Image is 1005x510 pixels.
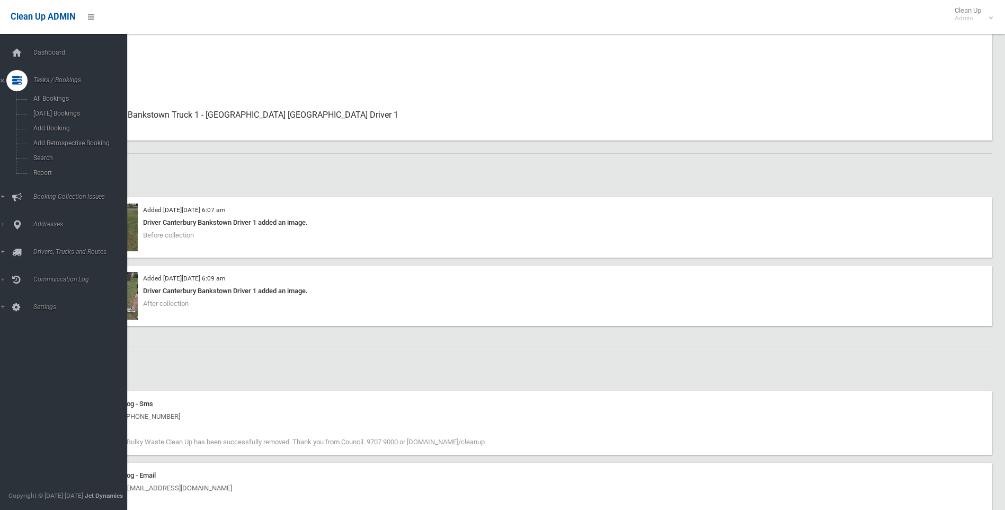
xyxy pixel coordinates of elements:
[47,166,992,180] h2: Images
[143,206,225,214] small: Added [DATE][DATE] 6:07 am
[85,492,123,499] strong: Jet Dynamics
[30,125,126,132] span: Add Booking
[11,12,75,22] span: Clean Up ADMIN
[74,469,986,482] div: Communication Log - Email
[143,231,194,239] span: Before collection
[47,360,992,374] h2: History
[949,6,992,22] span: Clean Up
[30,76,135,84] span: Tasks / Bookings
[30,193,135,200] span: Booking Collection Issues
[30,276,135,283] span: Communication Log
[85,83,984,96] small: Status
[85,45,984,58] small: Oversized
[74,482,986,495] div: [DATE] 9:08 am - [EMAIL_ADDRESS][DOMAIN_NAME]
[30,139,126,147] span: Add Retrospective Booking
[30,221,135,228] span: Addresses
[30,110,126,117] span: [DATE] Bookings
[74,398,986,410] div: Communication Log - Sms
[74,216,986,229] div: Driver Canterbury Bankstown Driver 1 added an image.
[85,64,984,102] div: Collected
[85,102,984,140] div: Canterbury Bankstown Truck 1 - [GEOGRAPHIC_DATA] [GEOGRAPHIC_DATA] Driver 1
[30,49,135,56] span: Dashboard
[30,303,135,311] span: Settings
[30,248,135,256] span: Drivers, Trucks and Routes
[143,275,225,282] small: Added [DATE][DATE] 6:09 am
[74,410,986,423] div: [DATE] 6:09 am - [PHONE_NUMBER]
[74,285,986,297] div: Driver Canterbury Bankstown Driver 1 added an image.
[85,121,984,134] small: Assigned To
[8,492,83,499] span: Copyright © [DATE]-[DATE]
[955,14,981,22] small: Admin
[30,169,126,177] span: Report
[143,300,189,307] span: After collection
[85,26,984,64] div: No
[74,438,485,446] span: Good news! Your Bulky Waste Clean Up has been successfully removed. Thank you from Council. 9707 ...
[30,154,126,162] span: Search
[30,95,126,102] span: All Bookings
